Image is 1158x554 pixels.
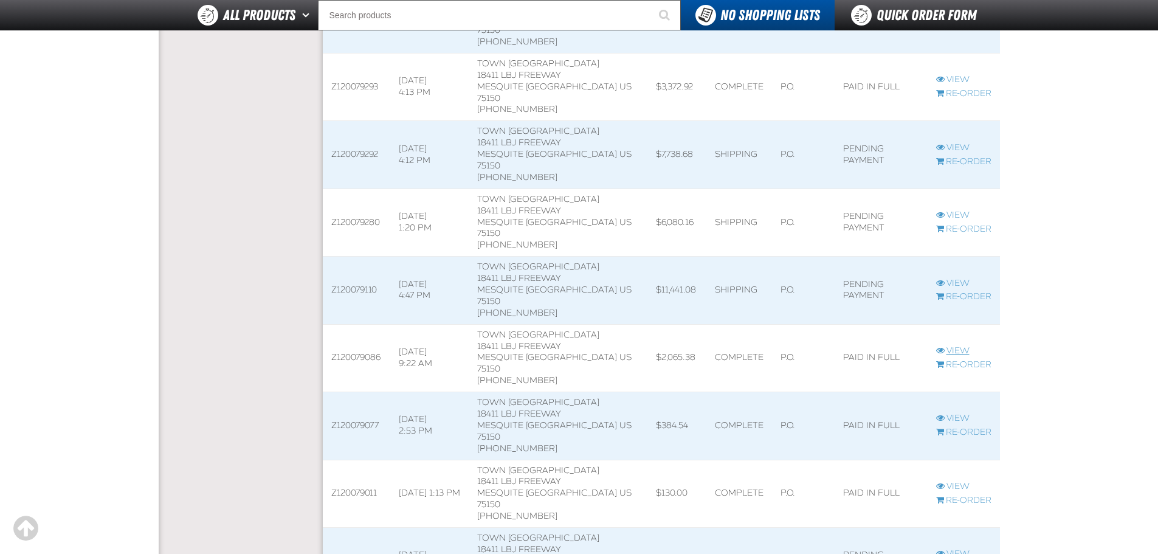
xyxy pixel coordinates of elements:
[936,142,991,154] a: View Z120079292 order
[647,324,706,392] td: $2,065.38
[477,308,557,318] bdo: [PHONE_NUMBER]
[619,488,632,498] span: US
[390,53,469,120] td: [DATE] 4:13 PM
[323,324,390,392] td: Z120079086
[477,409,560,419] span: 18411 LBJ Freeway
[323,392,390,460] td: Z120079077
[390,392,469,460] td: [DATE] 2:53 PM
[647,121,706,189] td: $7,738.68
[390,189,469,256] td: [DATE] 1:20 PM
[477,228,500,238] bdo: 75150
[477,285,523,295] span: MESQUITE
[619,420,632,431] span: US
[936,345,991,357] a: View Z120079086 order
[323,53,390,120] td: Z120079293
[835,460,928,527] td: Paid in full
[477,126,599,136] span: Town [GEOGRAPHIC_DATA]
[323,460,390,527] td: Z120079011
[619,81,632,92] span: US
[526,149,617,159] span: [GEOGRAPHIC_DATA]
[477,81,523,92] span: MESQUITE
[835,392,928,460] td: Paid in full
[936,413,991,424] a: View Z120079077 order
[720,7,820,24] span: No Shopping Lists
[647,257,706,324] td: $11,441.08
[477,172,557,182] bdo: [PHONE_NUMBER]
[936,278,991,289] a: View Z120079110 order
[477,511,557,521] bdo: [PHONE_NUMBER]
[936,210,991,221] a: View Z120079280 order
[477,93,500,103] bdo: 75150
[526,285,617,295] span: [GEOGRAPHIC_DATA]
[706,257,772,324] td: Shipping
[477,432,500,442] bdo: 75150
[12,515,39,542] div: Scroll to the top
[390,324,469,392] td: [DATE] 9:22 AM
[835,189,928,256] td: Pending payment
[936,427,991,438] a: Re-Order Z120079077 order
[477,476,560,486] span: 18411 LBJ Freeway
[619,217,632,227] span: US
[772,460,834,527] td: P.O.
[526,352,617,362] span: [GEOGRAPHIC_DATA]
[477,137,560,148] span: 18411 LBJ Freeway
[323,121,390,189] td: Z120079292
[323,189,390,256] td: Z120079280
[477,36,557,47] bdo: [PHONE_NUMBER]
[477,341,560,351] span: 18411 LBJ Freeway
[477,499,500,510] bdo: 75150
[706,53,772,120] td: Complete
[835,257,928,324] td: Pending payment
[477,352,523,362] span: MESQUITE
[619,285,632,295] span: US
[390,121,469,189] td: [DATE] 4:12 PM
[526,420,617,431] span: [GEOGRAPHIC_DATA]
[477,58,599,69] span: Town [GEOGRAPHIC_DATA]
[772,189,834,256] td: P.O.
[772,257,834,324] td: P.O.
[936,88,991,100] a: Re-Order Z120079293 order
[477,261,599,272] span: Town [GEOGRAPHIC_DATA]
[647,392,706,460] td: $384.54
[619,352,632,362] span: US
[526,217,617,227] span: [GEOGRAPHIC_DATA]
[477,420,523,431] span: MESQUITE
[526,488,617,498] span: [GEOGRAPHIC_DATA]
[706,121,772,189] td: Shipping
[936,291,991,303] a: Re-Order Z120079110 order
[323,257,390,324] td: Z120079110
[477,70,560,80] span: 18411 LBJ Freeway
[772,324,834,392] td: P.O.
[619,149,632,159] span: US
[390,460,469,527] td: [DATE] 1:13 PM
[835,121,928,189] td: Pending payment
[772,53,834,120] td: P.O.
[936,481,991,493] a: View Z120079011 order
[477,206,560,216] span: 18411 LBJ Freeway
[477,273,560,283] span: 18411 LBJ Freeway
[936,224,991,235] a: Re-Order Z120079280 order
[477,240,557,250] bdo: [PHONE_NUMBER]
[477,364,500,374] bdo: 75150
[526,81,617,92] span: [GEOGRAPHIC_DATA]
[772,392,834,460] td: P.O.
[477,397,599,407] span: Town [GEOGRAPHIC_DATA]
[477,443,557,454] bdo: [PHONE_NUMBER]
[477,330,599,340] span: Town [GEOGRAPHIC_DATA]
[936,495,991,507] a: Re-Order Z120079011 order
[223,4,295,26] span: All Products
[477,488,523,498] span: MESQUITE
[477,217,523,227] span: MESQUITE
[706,460,772,527] td: Complete
[772,121,834,189] td: P.O.
[477,194,599,204] span: Town [GEOGRAPHIC_DATA]
[835,53,928,120] td: Paid in full
[706,189,772,256] td: Shipping
[477,104,557,114] bdo: [PHONE_NUMBER]
[477,161,500,171] bdo: 75150
[477,465,599,476] span: Town [GEOGRAPHIC_DATA]
[706,392,772,460] td: Complete
[936,74,991,86] a: View Z120079293 order
[647,189,706,256] td: $6,080.16
[477,296,500,306] bdo: 75150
